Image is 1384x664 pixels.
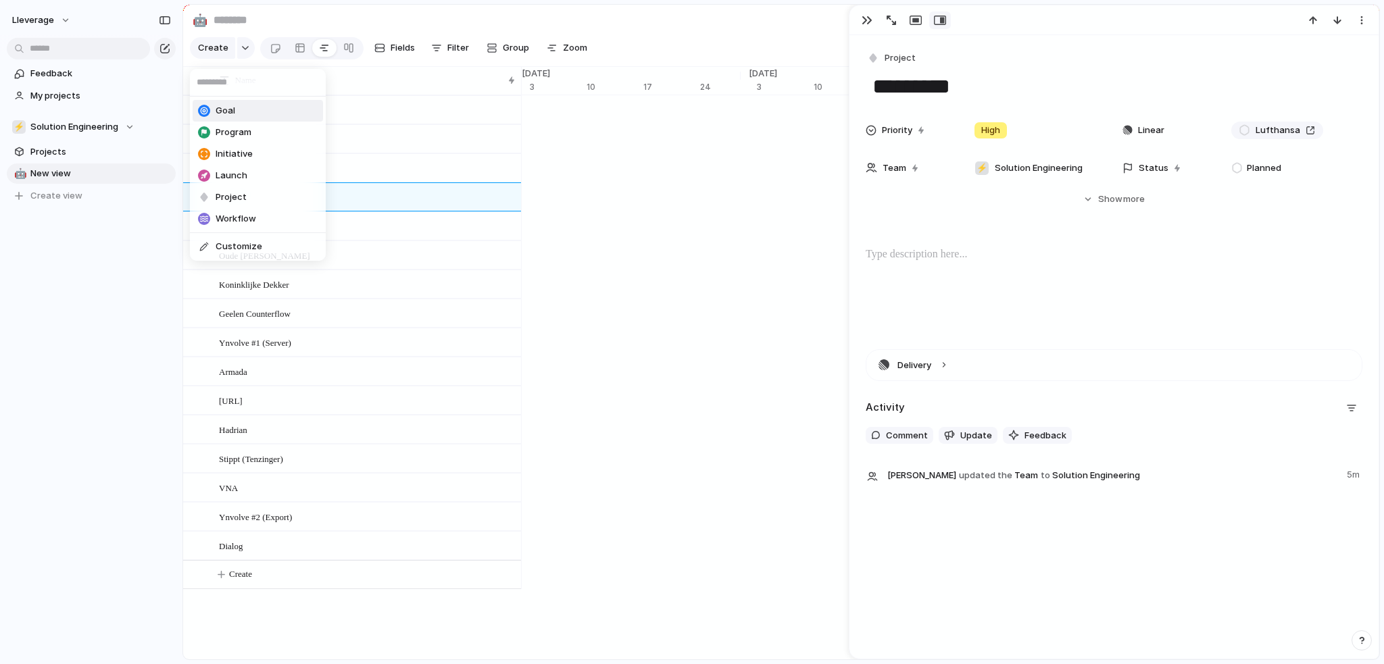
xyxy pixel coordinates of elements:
[216,169,247,182] span: Launch
[216,212,256,226] span: Workflow
[216,104,235,118] span: Goal
[216,190,247,204] span: Project
[216,240,262,253] span: Customize
[216,126,251,139] span: Program
[216,147,253,161] span: Initiative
